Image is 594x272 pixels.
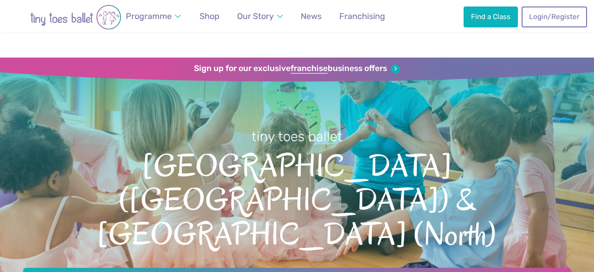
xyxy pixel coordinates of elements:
span: Our Story [237,11,274,21]
strong: franchise [291,64,328,74]
span: Shop [200,11,220,21]
a: Shop [195,6,224,27]
a: Sign up for our exclusivefranchisebusiness offers [194,64,400,74]
a: Programme [122,6,186,27]
a: Find a Class [464,6,517,27]
img: tiny toes ballet [11,5,141,30]
a: Login/Register [522,6,587,27]
span: Franchising [339,11,385,21]
span: [GEOGRAPHIC_DATA] ([GEOGRAPHIC_DATA]) & [GEOGRAPHIC_DATA] (North) [16,146,578,252]
span: News [301,11,322,21]
small: tiny toes ballet [252,129,342,144]
span: Programme [126,11,172,21]
a: Our Story [233,6,288,27]
a: News [297,6,326,27]
a: Franchising [335,6,389,27]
